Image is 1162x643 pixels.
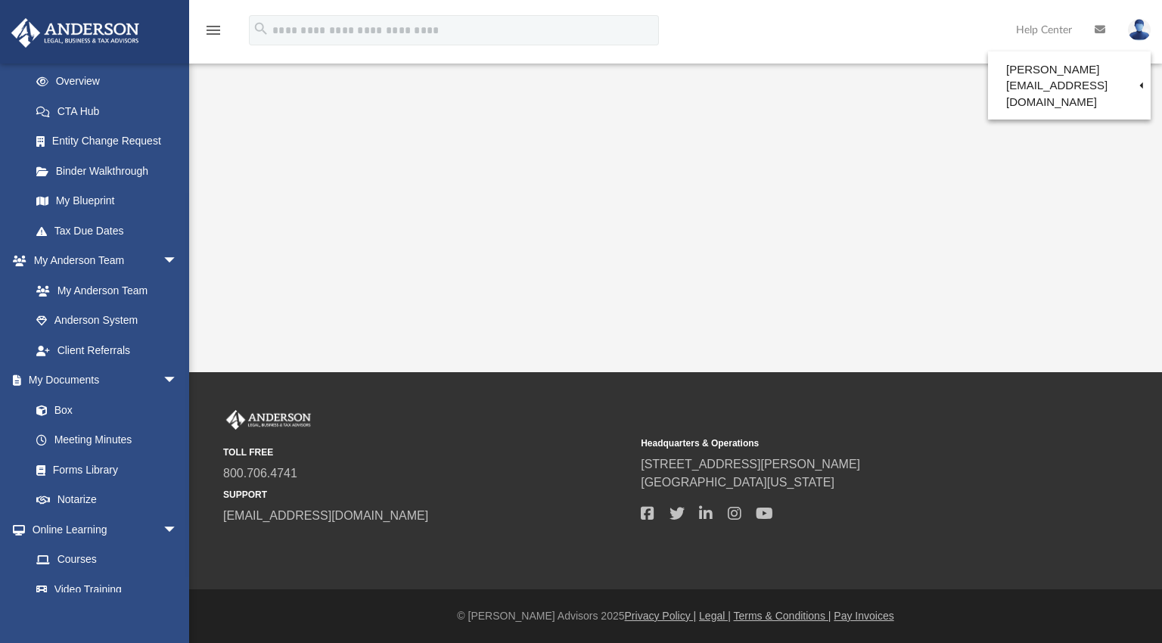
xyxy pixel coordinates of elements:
a: My Documentsarrow_drop_down [11,365,193,396]
a: Entity Change Request [21,126,200,157]
a: Courses [21,545,193,575]
a: CTA Hub [21,96,200,126]
a: Notarize [21,485,193,515]
i: menu [204,21,222,39]
a: Video Training [21,574,185,604]
a: Anderson System [21,306,193,336]
a: [STREET_ADDRESS][PERSON_NAME] [641,458,860,471]
a: Privacy Policy | [625,610,697,622]
a: My Blueprint [21,186,193,216]
a: Client Referrals [21,335,193,365]
small: Headquarters & Operations [641,436,1048,450]
a: Box [21,395,185,425]
a: menu [204,29,222,39]
span: arrow_drop_down [163,246,193,277]
a: Meeting Minutes [21,425,193,455]
a: My Anderson Teamarrow_drop_down [11,246,193,276]
small: SUPPORT [223,488,630,502]
a: Pay Invoices [834,610,893,622]
a: Legal | [699,610,731,622]
a: [EMAIL_ADDRESS][DOMAIN_NAME] [223,509,428,522]
a: Terms & Conditions | [734,610,831,622]
a: Overview [21,67,200,97]
a: Online Learningarrow_drop_down [11,514,193,545]
img: Anderson Advisors Platinum Portal [7,18,144,48]
img: Anderson Advisors Platinum Portal [223,410,314,430]
div: © [PERSON_NAME] Advisors 2025 [189,608,1162,624]
small: TOLL FREE [223,446,630,459]
i: search [253,20,269,37]
a: Forms Library [21,455,185,485]
a: Binder Walkthrough [21,156,200,186]
a: [GEOGRAPHIC_DATA][US_STATE] [641,476,834,489]
span: arrow_drop_down [163,365,193,396]
img: User Pic [1128,19,1151,41]
a: [PERSON_NAME][EMAIL_ADDRESS][DOMAIN_NAME] [988,55,1151,116]
a: 800.706.4741 [223,467,297,480]
a: My Anderson Team [21,275,185,306]
span: arrow_drop_down [163,514,193,545]
a: Tax Due Dates [21,216,200,246]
